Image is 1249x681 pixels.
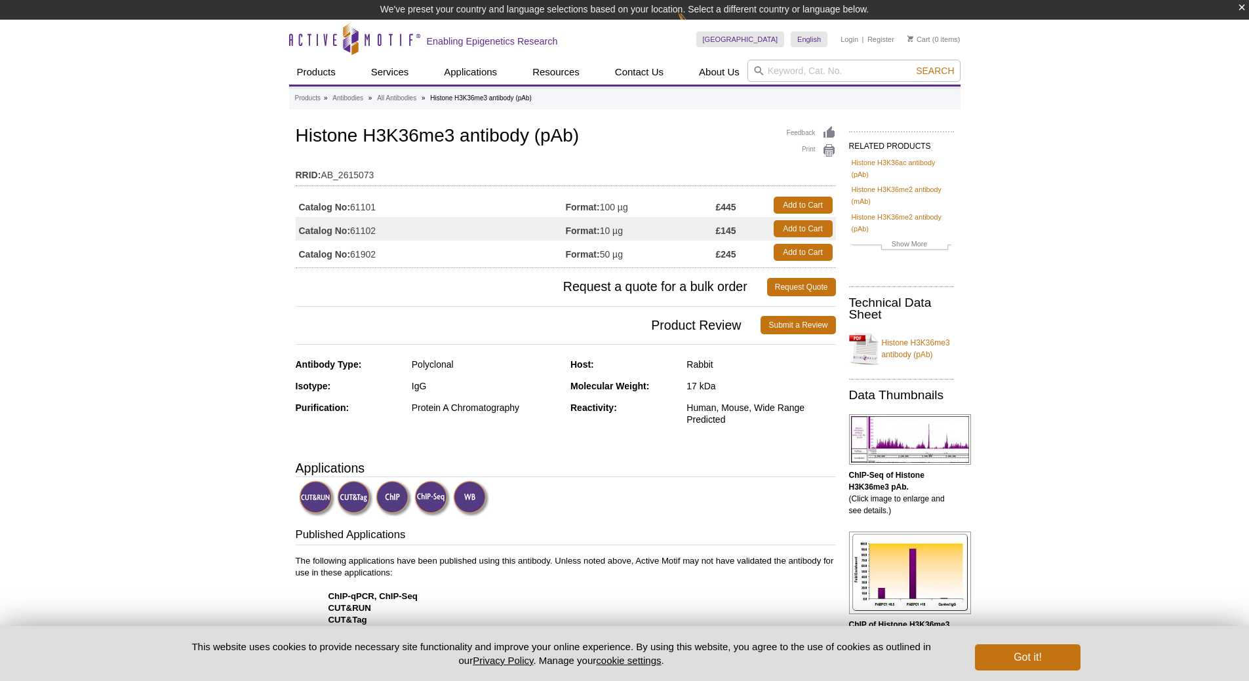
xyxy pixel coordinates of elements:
[566,248,600,260] strong: Format:
[328,591,418,601] strong: ChIP-qPCR, ChIP-Seq
[570,359,594,370] strong: Host:
[427,35,558,47] h2: Enabling Epigenetics Research
[436,60,505,85] a: Applications
[296,278,767,296] span: Request a quote for a bulk order
[686,402,835,425] div: Human, Mouse, Wide Range Predicted
[296,458,836,478] h3: Applications
[570,402,617,413] strong: Reactivity:
[296,402,349,413] strong: Purification:
[430,94,532,102] li: Histone H3K36me3 antibody (pAb)
[849,471,924,492] b: ChIP-Seq of Histone H3K36me3 pAb.
[453,480,489,516] img: Western Blot Validated
[852,238,951,253] a: Show More
[761,316,835,334] a: Submit a Review
[363,60,417,85] a: Services
[299,248,351,260] strong: Catalog No:
[787,126,836,140] a: Feedback
[849,131,954,155] h2: RELATED PRODUCTS
[907,31,961,47] li: (0 items)
[767,278,836,296] a: Request Quote
[849,329,954,368] a: Histone H3K36me3 antibody (pAb)
[849,532,971,614] img: Histone H3K36me3 antibody (pAb) tested by ChIP.
[849,389,954,401] h2: Data Thumbnails
[696,31,785,47] a: [GEOGRAPHIC_DATA]
[296,217,566,241] td: 61102
[328,603,371,613] strong: CUT&RUN
[566,241,716,264] td: 50 µg
[852,184,951,207] a: Histone H3K36me2 antibody (mAb)
[849,414,971,465] img: Histone H3K36me3 antibody (pAb) tested by ChIP-Seq.
[299,225,351,237] strong: Catalog No:
[907,35,913,42] img: Your Cart
[376,480,412,516] img: ChIP Validated
[377,92,416,104] a: All Antibodies
[473,655,533,666] a: Privacy Policy
[296,126,836,148] h1: Histone H3K36me3 antibody (pAb)
[296,193,566,217] td: 61101
[787,144,836,158] a: Print
[295,92,321,104] a: Products
[525,60,587,85] a: Resources
[841,35,858,44] a: Login
[849,619,954,666] p: (Click image to enlarge and see details.)
[412,380,561,392] div: IgG
[849,469,954,516] p: (Click image to enlarge and see details.)
[422,94,426,102] li: »
[289,60,344,85] a: Products
[596,655,661,666] button: cookie settings
[791,31,827,47] a: English
[299,201,351,213] strong: Catalog No:
[566,193,716,217] td: 100 µg
[566,201,600,213] strong: Format:
[686,359,835,370] div: Rabbit
[324,94,328,102] li: »
[412,402,561,414] div: Protein A Chromatography
[686,380,835,392] div: 17 kDa
[566,225,600,237] strong: Format:
[296,381,331,391] strong: Isotype:
[566,217,716,241] td: 10 µg
[912,65,958,77] button: Search
[691,60,747,85] a: About Us
[849,620,950,641] b: ChIP of Histone H3K36me3 pAb.
[907,35,930,44] a: Cart
[607,60,671,85] a: Contact Us
[337,480,373,516] img: CUT&Tag Validated
[975,644,1080,671] button: Got it!
[747,60,961,82] input: Keyword, Cat. No.
[570,381,649,391] strong: Molecular Weight:
[774,220,833,237] a: Add to Cart
[296,359,362,370] strong: Antibody Type:
[867,35,894,44] a: Register
[774,244,833,261] a: Add to Cart
[296,316,761,334] span: Product Review
[368,94,372,102] li: »
[296,169,321,181] strong: RRID:
[715,225,736,237] strong: £145
[414,480,450,516] img: ChIP-Seq Validated
[296,161,836,182] td: AB_2615073
[852,157,951,180] a: Histone H3K36ac antibody (pAb)
[852,211,951,235] a: Histone H3K36me2 antibody (pAb)
[715,201,736,213] strong: £445
[849,297,954,321] h2: Technical Data Sheet
[299,480,335,516] img: CUT&RUN Validated
[296,527,836,545] h3: Published Applications
[332,92,363,104] a: Antibodies
[328,615,367,625] strong: CUT&Tag
[412,359,561,370] div: Polyclonal
[862,31,864,47] li: |
[715,248,736,260] strong: £245
[169,640,954,667] p: This website uses cookies to provide necessary site functionality and improve your online experie...
[296,241,566,264] td: 61902
[916,66,954,76] span: Search
[677,10,712,41] img: Change Here
[774,197,833,214] a: Add to Cart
